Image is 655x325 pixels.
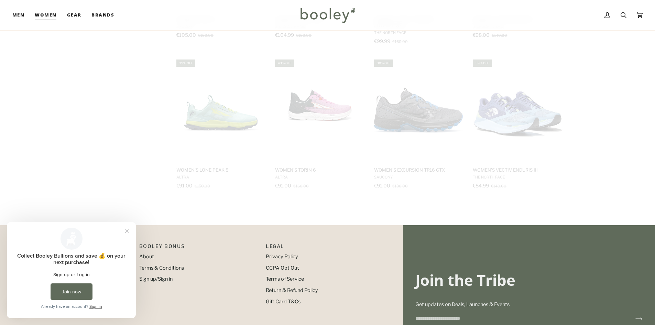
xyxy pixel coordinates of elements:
[415,312,624,325] input: your-email@example.com
[139,242,259,253] p: Booley Bonus
[7,222,136,318] iframe: Loyalty program pop-up with offers and actions
[67,12,81,19] span: Gear
[139,265,184,271] a: Terms & Conditions
[139,276,173,282] a: Sign up/Sign in
[12,12,24,19] span: Men
[35,12,56,19] span: Women
[266,253,298,260] a: Privacy Policy
[266,265,299,271] a: CCPA Opt Out
[297,5,358,25] img: Booley
[266,287,318,293] a: Return & Refund Policy
[266,242,386,253] p: Pipeline_Footer Sub
[624,313,643,324] button: Join
[415,271,643,290] h3: Join the Tribe
[91,12,114,19] span: Brands
[139,253,154,260] a: About
[266,299,301,305] a: Gift Card T&Cs
[415,301,643,308] p: Get updates on Deals, Launches & Events
[266,276,304,282] a: Terms of Service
